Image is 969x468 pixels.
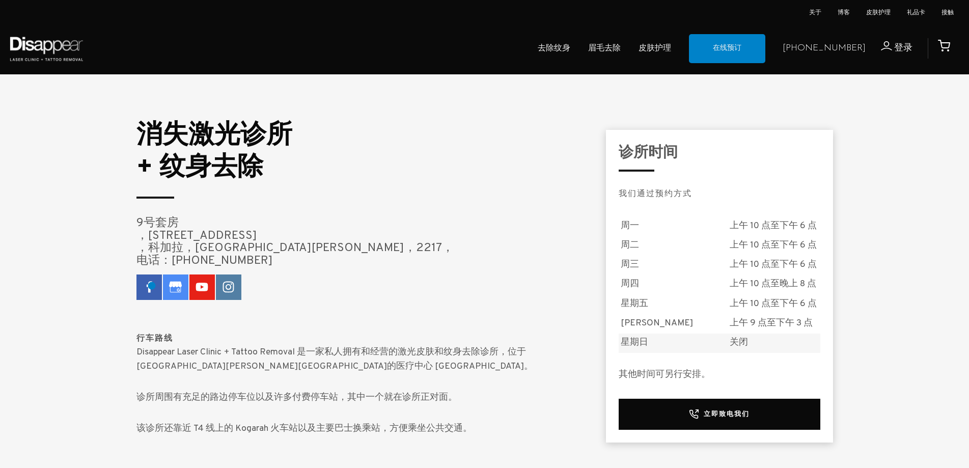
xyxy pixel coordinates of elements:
font: 上午 10 点至下午 6 点 [730,259,817,270]
a: 在线预订 [689,34,765,64]
img: Disappear - 澳大利亚悉尼的激光诊所和纹身去除服务 [8,31,85,67]
font: 我们通过预约方式 [619,190,692,198]
font: 皮肤护理 [639,43,671,53]
font: 上午 10 点至晚上 8 点 [730,279,816,290]
font: 上午 10 点至下午 6 点 [730,298,817,310]
font: 诊所时间 [619,144,678,162]
font: 行车路线 [136,335,173,343]
font: + 纹身去除 [136,152,263,184]
font: ，[STREET_ADDRESS] [136,229,257,243]
font: 周三 [621,259,639,270]
a: YouTube [189,274,215,300]
font: 周二 [621,239,639,251]
font: 消失激光诊所 [136,120,292,152]
font: 9号套房 [136,216,179,231]
a: [PHONE_NUMBER] [783,41,866,56]
font: 立即致电我们 [619,400,674,411]
font: 周四 [621,279,639,290]
a: 礼品卡 [907,9,925,17]
font: 其他时间可另行安排。 [619,369,710,380]
font: 星期五 [621,298,648,310]
font: [PHONE_NUMBER] [783,44,866,52]
font: 眉毛去除 [588,43,621,53]
font: 在线预订 [713,43,741,53]
font: 周一 [621,220,639,232]
font: [PERSON_NAME] [621,317,693,329]
a: 眉毛去除 [588,41,621,56]
font: 关闭 [730,337,748,348]
a: 去除纹身 [538,41,570,56]
font: 上午 10 点至下午 6 点 [730,220,817,232]
a: Facebook [136,274,162,300]
a: Instagram [216,274,241,300]
a: 登录 [866,41,912,56]
a: 立即致电我们 [619,399,820,430]
font: 星期日 [621,337,648,348]
font: Disappear Laser Clinic + Tattoo Removal 是一家私人拥有和经营的激光皮肤和纹身去除诊所，位于[GEOGRAPHIC_DATA][PERSON_NAME][G... [136,346,533,373]
font: 上午 9 点至下午 3 点 [730,317,813,329]
a: 博客 [838,9,850,17]
font: ，科加拉，[GEOGRAPHIC_DATA][PERSON_NAME]，2217， [136,241,454,256]
font: 诊所周围有充足的路边停车位以及许多付费停车站，其中一个就在诊所正对面。 [136,392,457,403]
font: 登录 [894,42,912,54]
font: 电话：[PHONE_NUMBER] [136,254,273,268]
font: 去除纹身 [538,43,570,53]
a: 皮肤护理 [639,41,671,56]
a: 关于 [809,9,821,17]
font: 该诊所还靠近 T4 线上的 Kogarah 火车站以及主要巴士换乘站，方便乘坐公共交通。 [136,423,472,434]
a: 接触 [942,9,954,17]
a: 皮肤护理 [866,9,891,17]
font: 上午 10 点至下午 6 点 [730,239,817,251]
